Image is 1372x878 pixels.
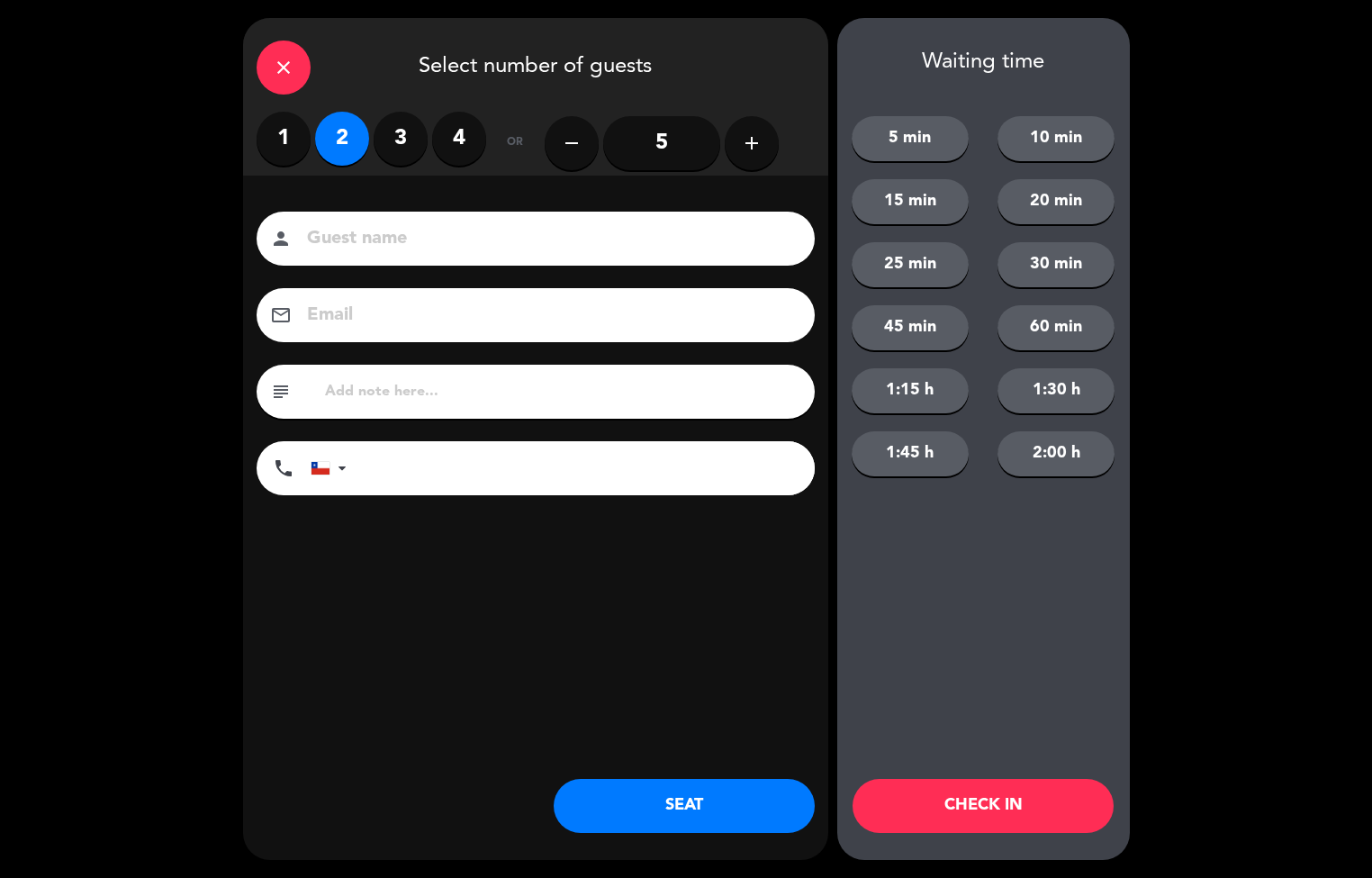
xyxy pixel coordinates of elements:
[243,18,828,112] div: Select number of guests
[997,431,1115,476] button: 2:00 h
[561,132,582,154] i: remove
[311,442,353,494] div: Chile: +56
[374,112,428,166] label: 3
[852,116,969,161] button: 5 min
[852,431,969,476] button: 1:45 h
[997,368,1115,413] button: 1:30 h
[852,179,969,224] button: 15 min
[315,112,369,166] label: 2
[305,300,791,331] input: Email
[853,779,1114,833] button: CHECK IN
[997,242,1115,287] button: 30 min
[323,379,801,404] input: Add note here...
[741,132,763,154] i: add
[273,57,294,78] i: close
[997,116,1115,161] button: 10 min
[554,779,815,833] button: SEAT
[270,381,292,403] i: subject
[486,112,545,175] div: or
[270,228,292,249] i: person
[997,305,1115,350] button: 60 min
[725,116,779,170] button: add
[432,112,486,166] label: 4
[837,50,1130,76] div: Waiting time
[545,116,599,170] button: remove
[852,242,969,287] button: 25 min
[270,304,292,326] i: email
[997,179,1115,224] button: 20 min
[273,457,294,479] i: phone
[305,223,791,255] input: Guest name
[852,305,969,350] button: 45 min
[257,112,311,166] label: 1
[852,368,969,413] button: 1:15 h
